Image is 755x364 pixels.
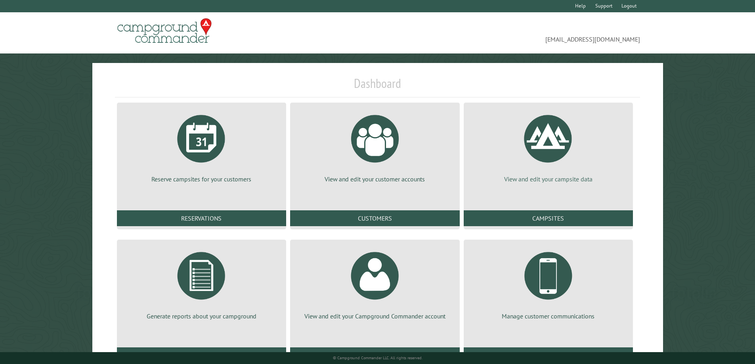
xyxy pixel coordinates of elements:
[117,347,286,363] a: Reports
[464,347,633,363] a: Communications
[115,15,214,46] img: Campground Commander
[300,246,450,320] a: View and edit your Campground Commander account
[378,22,640,44] span: [EMAIL_ADDRESS][DOMAIN_NAME]
[300,312,450,320] p: View and edit your Campground Commander account
[473,246,623,320] a: Manage customer communications
[464,210,633,226] a: Campsites
[300,109,450,183] a: View and edit your customer accounts
[126,312,277,320] p: Generate reports about your campground
[115,76,640,97] h1: Dashboard
[300,175,450,183] p: View and edit your customer accounts
[117,210,286,226] a: Reservations
[473,175,623,183] p: View and edit your campsite data
[126,246,277,320] a: Generate reports about your campground
[126,109,277,183] a: Reserve campsites for your customers
[290,347,459,363] a: Account
[290,210,459,226] a: Customers
[473,109,623,183] a: View and edit your campsite data
[333,355,422,360] small: © Campground Commander LLC. All rights reserved.
[126,175,277,183] p: Reserve campsites for your customers
[473,312,623,320] p: Manage customer communications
